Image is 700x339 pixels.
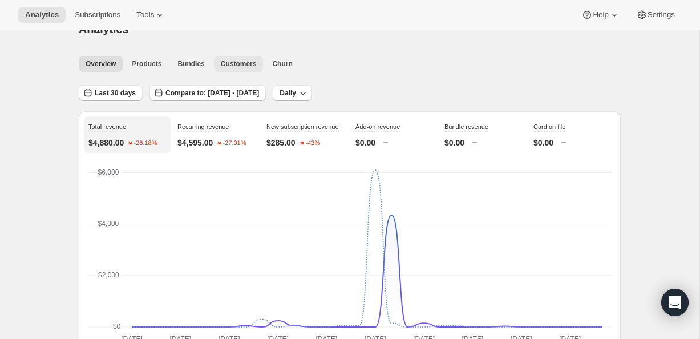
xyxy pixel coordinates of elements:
[223,140,246,147] text: -27.01%
[88,123,126,130] span: Total revenue
[280,88,296,98] span: Daily
[272,59,292,68] span: Churn
[98,271,119,279] text: $2,000
[134,140,157,147] text: -28.18%
[648,10,675,19] span: Settings
[266,137,296,148] p: $285.00
[98,220,119,228] text: $4,000
[132,59,161,68] span: Products
[533,123,565,130] span: Card on file
[88,137,124,148] p: $4,880.00
[355,137,375,148] p: $0.00
[444,123,488,130] span: Bundle revenue
[305,140,320,147] text: -43%
[629,7,682,23] button: Settings
[75,10,120,19] span: Subscriptions
[18,7,66,23] button: Analytics
[177,137,213,148] p: $4,595.00
[136,10,154,19] span: Tools
[593,10,608,19] span: Help
[149,85,266,101] button: Compare to: [DATE] - [DATE]
[574,7,626,23] button: Help
[177,59,204,68] span: Bundles
[661,289,689,316] div: Open Intercom Messenger
[79,85,143,101] button: Last 30 days
[444,137,464,148] p: $0.00
[68,7,127,23] button: Subscriptions
[177,123,229,130] span: Recurring revenue
[266,123,339,130] span: New subscription revenue
[273,85,312,101] button: Daily
[165,88,259,98] span: Compare to: [DATE] - [DATE]
[533,137,553,148] p: $0.00
[98,168,119,176] text: $6,000
[130,7,172,23] button: Tools
[221,59,257,68] span: Customers
[86,59,116,68] span: Overview
[355,123,400,130] span: Add-on revenue
[113,322,121,330] text: $0
[95,88,136,98] span: Last 30 days
[25,10,59,19] span: Analytics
